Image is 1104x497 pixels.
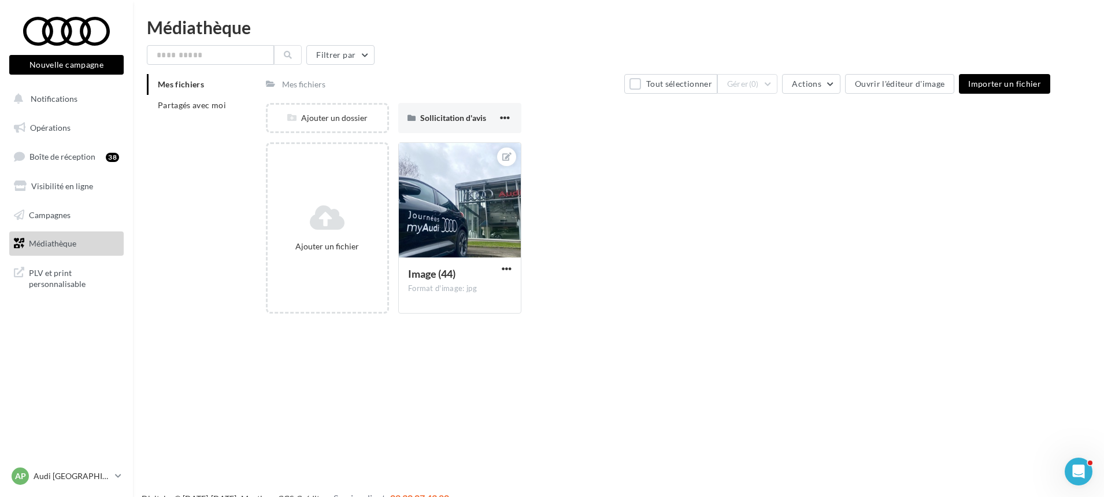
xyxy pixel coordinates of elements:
button: Tout sélectionner [624,74,717,94]
a: PLV et print personnalisable [7,260,126,294]
span: (0) [749,79,759,89]
button: Ouvrir l'éditeur d'image [845,74,954,94]
a: Campagnes [7,203,126,227]
div: Ajouter un dossier [268,112,387,124]
span: Image (44) [408,267,455,280]
span: Visibilité en ligne [31,181,93,191]
div: Format d'image: jpg [408,284,512,294]
button: Filtrer par [306,45,375,65]
div: Mes fichiers [282,79,325,90]
div: Ajouter un fichier [272,241,383,252]
a: Médiathèque [7,231,126,256]
span: Importer un fichier [968,79,1041,89]
span: Opérations [30,123,71,132]
iframe: Intercom live chat [1065,458,1092,485]
span: AP [15,470,26,482]
a: AP Audi [GEOGRAPHIC_DATA] [9,465,124,487]
span: Mes fichiers [158,79,204,89]
span: Partagés avec moi [158,100,226,110]
a: Opérations [7,116,126,140]
div: 38 [106,153,119,162]
span: Boîte de réception [29,152,95,161]
button: Gérer(0) [717,74,778,94]
button: Notifications [7,87,121,111]
span: Campagnes [29,209,71,219]
span: Notifications [31,94,77,104]
p: Audi [GEOGRAPHIC_DATA] [34,470,110,482]
span: Sollicitation d'avis [420,113,486,123]
span: Actions [792,79,821,89]
button: Nouvelle campagne [9,55,124,75]
button: Importer un fichier [959,74,1050,94]
span: PLV et print personnalisable [29,265,119,290]
a: Boîte de réception38 [7,144,126,169]
a: Visibilité en ligne [7,174,126,198]
span: Médiathèque [29,238,76,248]
button: Actions [782,74,840,94]
div: Médiathèque [147,19,1090,36]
